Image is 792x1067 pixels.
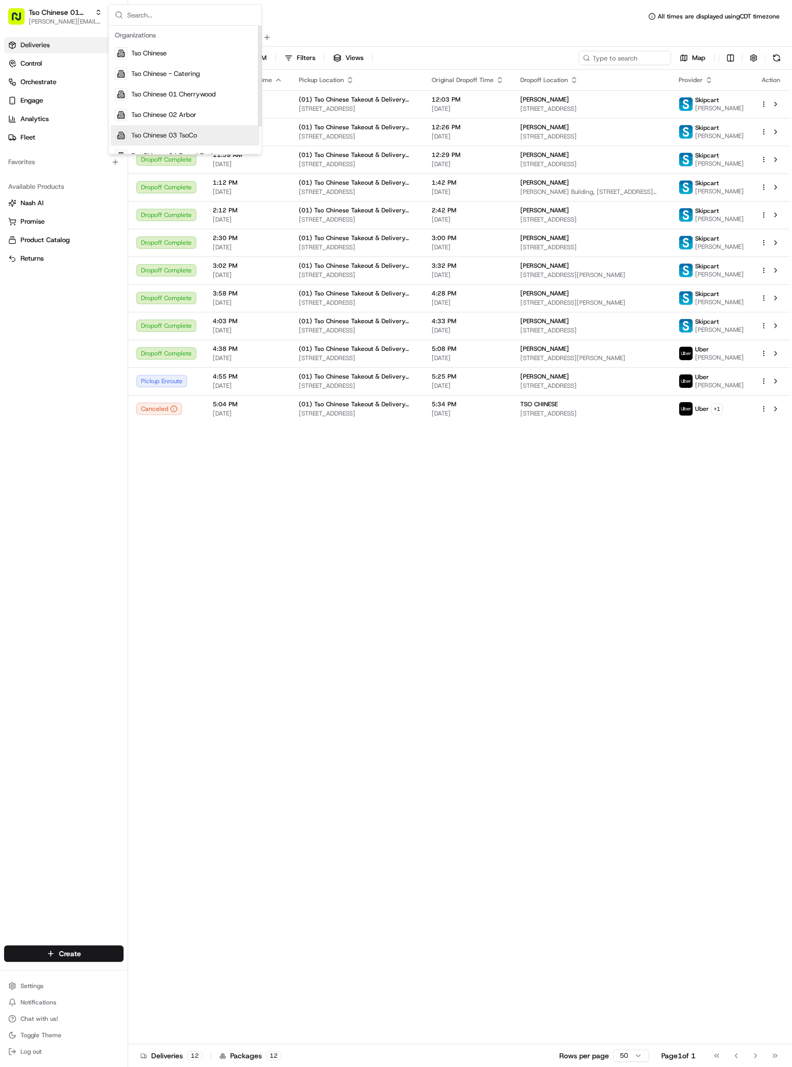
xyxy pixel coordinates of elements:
[4,1012,124,1026] button: Chat with us!
[4,1028,124,1042] button: Toggle Theme
[432,206,504,214] span: 2:42 PM
[46,108,141,116] div: We're available if you need us!
[4,195,124,211] button: Nash AI
[679,374,693,388] img: uber-new-logo.jpeg
[159,131,187,144] button: See all
[299,271,415,279] span: [STREET_ADDRESS]
[432,289,504,298] span: 4:28 PM
[4,995,124,1010] button: Notifications
[111,28,259,43] div: Organizations
[4,945,124,962] button: Create
[4,179,124,195] div: Available Products
[432,132,504,141] span: [DATE]
[520,215,662,224] span: [STREET_ADDRESS]
[299,382,415,390] span: [STREET_ADDRESS]
[520,345,569,353] span: [PERSON_NAME]
[679,402,693,416] img: uber-new-logo.jpeg
[213,382,282,390] span: [DATE]
[432,354,504,362] span: [DATE]
[432,188,504,196] span: [DATE]
[520,234,569,242] span: [PERSON_NAME]
[4,55,124,72] button: Control
[97,229,165,240] span: API Documentation
[29,7,91,17] span: Tso Chinese 01 Cherrywood
[520,206,569,214] span: [PERSON_NAME]
[213,234,282,242] span: 2:30 PM
[213,262,282,270] span: 3:02 PM
[213,179,282,187] span: 1:12 PM
[131,110,196,120] span: Tso Chinese 02 Arbor
[520,372,569,381] span: [PERSON_NAME]
[4,129,124,146] button: Fleet
[520,123,569,131] span: [PERSON_NAME]
[21,982,44,990] span: Settings
[22,98,40,116] img: 8571987876998_91fb9ceb93ad5c398215_72.jpg
[679,291,693,305] img: profile_skipcart_partner.png
[213,299,282,307] span: [DATE]
[6,225,83,244] a: 📗Knowledge Base
[520,271,662,279] span: [STREET_ADDRESS][PERSON_NAME]
[213,160,282,168] span: [DATE]
[432,76,494,84] span: Original Dropoff Time
[695,179,719,187] span: Skipcart
[520,299,662,307] span: [STREET_ADDRESS][PERSON_NAME]
[432,271,504,279] span: [DATE]
[8,199,119,208] a: Nash AI
[299,160,415,168] span: [STREET_ADDRESS]
[695,326,744,334] span: [PERSON_NAME]
[695,270,744,279] span: [PERSON_NAME]
[559,1051,609,1061] p: Rows per page
[299,262,415,270] span: (01) Tso Chinese Takeout & Delivery Cherrywood
[32,187,135,195] span: [PERSON_NAME] (Store Manager)
[711,403,723,414] button: +1
[72,254,124,262] a: Powered byPylon
[695,234,719,243] span: Skipcart
[21,1015,58,1023] span: Chat with us!
[299,317,415,325] span: (01) Tso Chinese Takeout & Delivery Cherrywood
[329,51,368,65] button: Views
[675,51,710,65] button: Map
[520,382,662,390] span: [STREET_ADDRESS]
[432,372,504,381] span: 5:25 PM
[299,345,415,353] span: (01) Tso Chinese Takeout & Delivery Cherrywood
[91,159,112,167] span: [DATE]
[695,373,709,381] span: Uber
[21,998,56,1006] span: Notifications
[695,405,709,413] span: Uber
[32,159,83,167] span: [PERSON_NAME]
[137,187,140,195] span: •
[520,151,569,159] span: [PERSON_NAME]
[266,1051,281,1060] div: 12
[136,403,182,415] div: Canceled
[10,133,69,142] div: Past conversations
[695,160,744,168] span: [PERSON_NAME]
[432,382,504,390] span: [DATE]
[432,179,504,187] span: 1:42 PM
[29,17,102,26] button: [PERSON_NAME][EMAIL_ADDRESS][DOMAIN_NAME]
[432,345,504,353] span: 5:08 PM
[520,400,558,408] span: TSO CHINESE
[679,319,693,332] img: profile_skipcart_partner.png
[695,381,744,389] span: [PERSON_NAME]
[21,217,45,226] span: Promise
[213,151,282,159] span: 11:59 AM
[520,95,569,104] span: [PERSON_NAME]
[299,151,415,159] span: (01) Tso Chinese Takeout & Delivery Cherrywood
[4,979,124,993] button: Settings
[679,264,693,277] img: profile_skipcart_partner.png
[679,208,693,222] img: profile_skipcart_partner.png
[8,254,119,263] a: Returns
[140,1051,202,1061] div: Deliveries
[299,206,415,214] span: (01) Tso Chinese Takeout & Delivery Cherrywood
[21,229,78,240] span: Knowledge Base
[83,225,169,244] a: 💻API Documentation
[4,213,124,230] button: Promise
[679,97,693,111] img: profile_skipcart_partner.png
[8,235,119,245] a: Product Catalog
[432,105,504,113] span: [DATE]
[127,5,255,25] input: Search...
[213,188,282,196] span: [DATE]
[131,69,200,78] span: Tso Chinese - Catering
[299,215,415,224] span: [STREET_ADDRESS]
